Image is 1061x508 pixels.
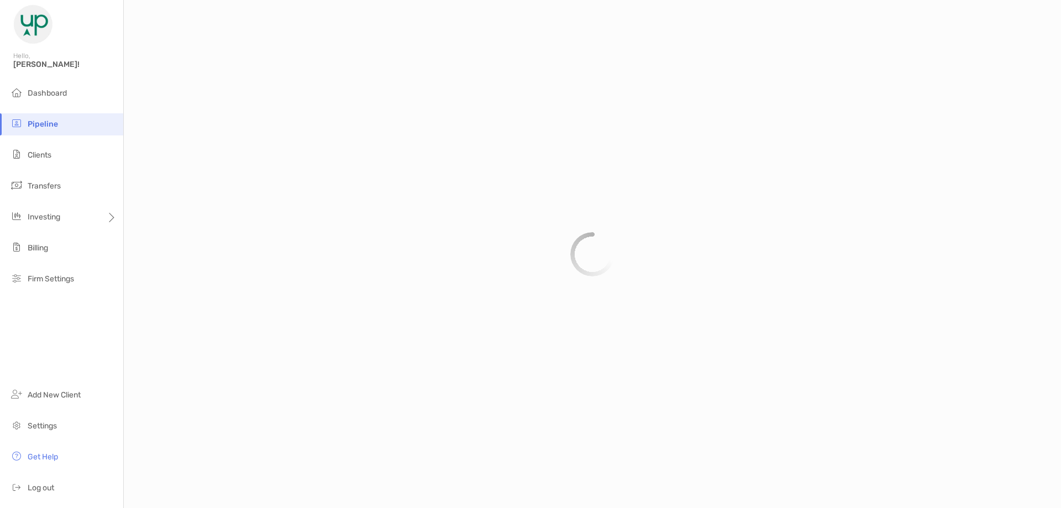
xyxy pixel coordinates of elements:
span: Billing [28,243,48,253]
img: add_new_client icon [10,387,23,401]
img: dashboard icon [10,86,23,99]
span: Transfers [28,181,61,191]
span: Pipeline [28,119,58,129]
span: Get Help [28,452,58,462]
img: clients icon [10,148,23,161]
img: logout icon [10,480,23,494]
img: transfers icon [10,179,23,192]
span: Log out [28,483,54,493]
img: firm-settings icon [10,271,23,285]
span: Clients [28,150,51,160]
img: investing icon [10,210,23,223]
img: Zoe Logo [13,4,53,44]
span: [PERSON_NAME]! [13,60,117,69]
img: settings icon [10,418,23,432]
span: Firm Settings [28,274,74,284]
span: Settings [28,421,57,431]
img: get-help icon [10,449,23,463]
span: Dashboard [28,88,67,98]
span: Investing [28,212,60,222]
span: Add New Client [28,390,81,400]
img: pipeline icon [10,117,23,130]
img: billing icon [10,240,23,254]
